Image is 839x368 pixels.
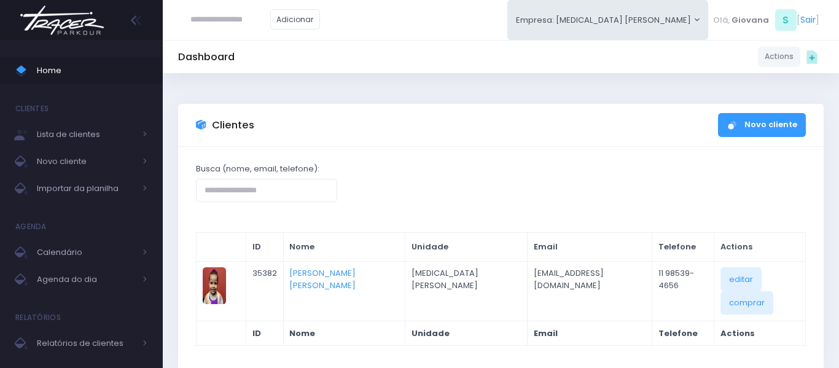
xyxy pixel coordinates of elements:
[527,321,652,345] th: Email
[37,181,135,197] span: Importar da planilha
[713,14,730,26] span: Olá,
[246,321,284,345] th: ID
[246,261,284,321] td: 35382
[718,113,806,137] a: Novo cliente
[37,154,135,170] span: Novo cliente
[800,14,816,26] a: Sair
[212,119,254,131] h3: Clientes
[37,127,135,143] span: Lista de clientes
[283,321,405,345] th: Nome
[37,335,135,351] span: Relatórios de clientes
[714,233,806,262] th: Actions
[405,233,527,262] th: Unidade
[283,233,405,262] th: Nome
[405,321,527,345] th: Unidade
[758,47,800,67] a: Actions
[714,321,806,345] th: Actions
[732,14,769,26] span: Giovana
[246,233,284,262] th: ID
[270,9,321,29] a: Adicionar
[652,261,714,321] td: 11 98539-4656
[37,272,135,288] span: Agenda do dia
[15,96,49,121] h4: Clientes
[775,9,797,31] span: S
[708,6,824,34] div: [ ]
[37,63,147,79] span: Home
[196,163,319,175] label: Busca (nome, email, telefone):
[720,291,773,315] a: comprar
[37,245,135,260] span: Calendário
[405,261,527,321] td: [MEDICAL_DATA] [PERSON_NAME]
[15,305,61,330] h4: Relatórios
[527,233,652,262] th: Email
[527,261,652,321] td: [EMAIL_ADDRESS][DOMAIN_NAME]
[289,267,356,291] a: [PERSON_NAME] [PERSON_NAME]
[720,267,762,291] a: editar
[178,51,235,63] h5: Dashboard
[652,233,714,262] th: Telefone
[15,214,47,239] h4: Agenda
[652,321,714,345] th: Telefone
